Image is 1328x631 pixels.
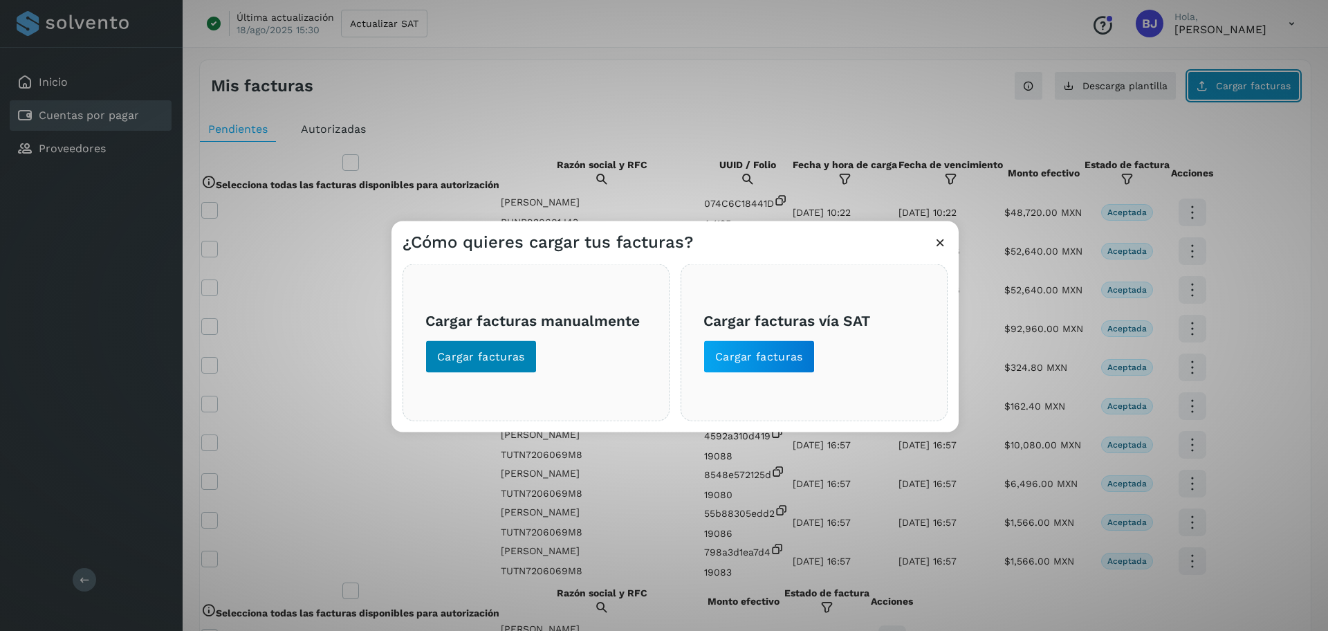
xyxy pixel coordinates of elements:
[703,311,925,329] h3: Cargar facturas vía SAT
[715,349,803,365] span: Cargar facturas
[703,340,815,374] button: Cargar facturas
[403,232,693,253] h3: ¿Cómo quieres cargar tus facturas?
[425,340,537,374] button: Cargar facturas
[437,349,525,365] span: Cargar facturas
[425,311,647,329] h3: Cargar facturas manualmente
